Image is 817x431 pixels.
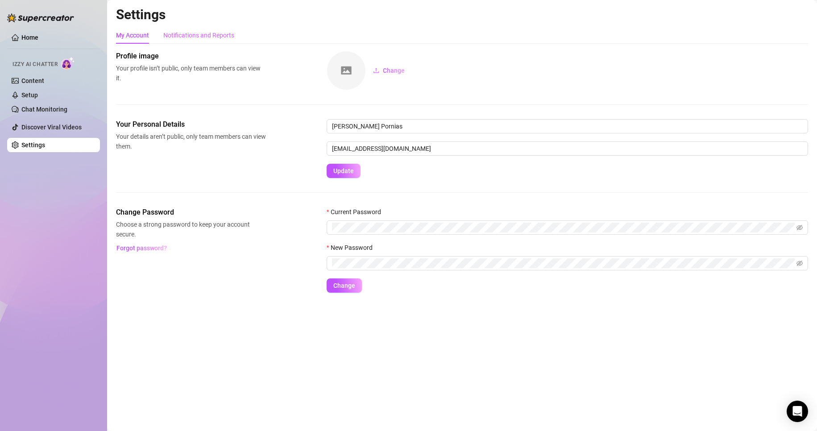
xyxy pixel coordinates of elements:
button: Change [327,278,362,293]
span: Change Password [116,207,266,218]
input: Current Password [332,223,795,232]
a: Content [21,77,44,84]
a: Setup [21,91,38,99]
span: upload [373,67,379,74]
a: Home [21,34,38,41]
span: eye-invisible [796,224,803,231]
span: Change [333,282,355,289]
a: Chat Monitoring [21,106,67,113]
h2: Settings [116,6,808,23]
input: Enter new email [327,141,808,156]
label: New Password [327,243,378,253]
img: AI Chatter [61,57,75,70]
img: logo-BBDzfeDw.svg [7,13,74,22]
span: Change [383,67,405,74]
a: Discover Viral Videos [21,124,82,131]
label: Current Password [327,207,387,217]
button: Forgot password? [116,241,167,255]
span: Profile image [116,51,266,62]
span: Forgot password? [116,245,167,252]
span: Your Personal Details [116,119,266,130]
span: Choose a strong password to keep your account secure. [116,220,266,239]
input: Enter name [327,119,808,133]
button: Change [366,63,412,78]
div: Notifications and Reports [163,30,234,40]
img: square-placeholder.png [327,51,365,90]
span: eye-invisible [796,260,803,266]
span: Update [333,167,354,174]
span: Your details aren’t public, only team members can view them. [116,132,266,151]
a: Settings [21,141,45,149]
span: Your profile isn’t public, only team members can view it. [116,63,266,83]
span: Izzy AI Chatter [12,60,58,69]
input: New Password [332,258,795,268]
button: Update [327,164,361,178]
div: Open Intercom Messenger [787,401,808,422]
div: My Account [116,30,149,40]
